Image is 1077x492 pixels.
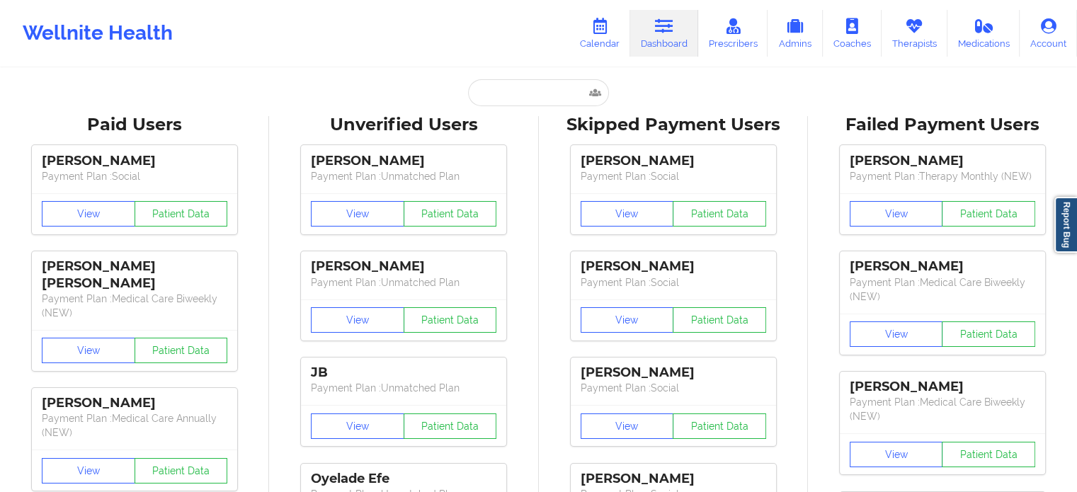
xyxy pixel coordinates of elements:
a: Coaches [823,10,882,57]
button: View [42,201,135,227]
button: Patient Data [942,442,1035,467]
button: View [581,201,674,227]
button: View [850,321,943,347]
div: JB [311,365,496,381]
button: View [850,201,943,227]
button: View [42,458,135,484]
a: Dashboard [630,10,698,57]
button: Patient Data [673,307,766,333]
button: Patient Data [673,201,766,227]
div: [PERSON_NAME] [850,379,1035,395]
a: Therapists [882,10,947,57]
div: Unverified Users [279,114,528,136]
button: View [581,413,674,439]
div: [PERSON_NAME] [581,471,766,487]
button: View [581,307,674,333]
div: [PERSON_NAME] [311,258,496,275]
button: Patient Data [404,201,497,227]
div: [PERSON_NAME] [581,153,766,169]
a: Calendar [569,10,630,57]
p: Payment Plan : Medical Care Biweekly (NEW) [850,275,1035,304]
a: Medications [947,10,1020,57]
p: Payment Plan : Medical Care Annually (NEW) [42,411,227,440]
button: View [311,201,404,227]
a: Account [1020,10,1077,57]
button: Patient Data [404,307,497,333]
div: Failed Payment Users [818,114,1067,136]
div: Oyelade Efe [311,471,496,487]
div: [PERSON_NAME] [42,395,227,411]
p: Payment Plan : Social [42,169,227,183]
a: Admins [768,10,823,57]
p: Payment Plan : Unmatched Plan [311,169,496,183]
div: [PERSON_NAME] [850,258,1035,275]
p: Payment Plan : Unmatched Plan [311,381,496,395]
button: Patient Data [942,201,1035,227]
div: [PERSON_NAME] [PERSON_NAME] [42,258,227,291]
div: [PERSON_NAME] [581,365,766,381]
div: [PERSON_NAME] [311,153,496,169]
p: Payment Plan : Social [581,169,766,183]
div: [PERSON_NAME] [42,153,227,169]
p: Payment Plan : Medical Care Biweekly (NEW) [850,395,1035,423]
button: View [850,442,943,467]
a: Report Bug [1054,197,1077,253]
div: Skipped Payment Users [549,114,798,136]
button: Patient Data [673,413,766,439]
button: Patient Data [135,338,228,363]
button: Patient Data [135,201,228,227]
button: View [42,338,135,363]
button: Patient Data [404,413,497,439]
div: [PERSON_NAME] [581,258,766,275]
a: Prescribers [698,10,768,57]
div: [PERSON_NAME] [850,153,1035,169]
button: View [311,307,404,333]
p: Payment Plan : Social [581,275,766,290]
button: Patient Data [135,458,228,484]
p: Payment Plan : Social [581,381,766,395]
button: Patient Data [942,321,1035,347]
p: Payment Plan : Medical Care Biweekly (NEW) [42,292,227,320]
button: View [311,413,404,439]
div: Paid Users [10,114,259,136]
p: Payment Plan : Therapy Monthly (NEW) [850,169,1035,183]
p: Payment Plan : Unmatched Plan [311,275,496,290]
